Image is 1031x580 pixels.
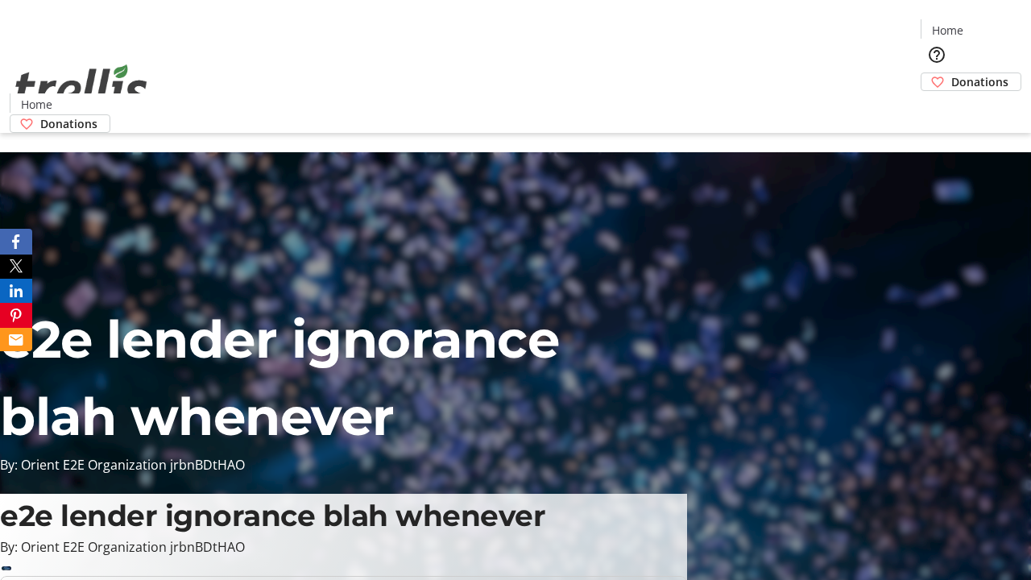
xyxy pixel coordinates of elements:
[951,73,1008,90] span: Donations
[40,115,97,132] span: Donations
[921,91,953,123] button: Cart
[921,39,953,71] button: Help
[921,72,1021,91] a: Donations
[10,47,153,127] img: Orient E2E Organization jrbnBDtHAO's Logo
[21,96,52,113] span: Home
[10,114,110,133] a: Donations
[932,22,963,39] span: Home
[10,96,62,113] a: Home
[921,22,973,39] a: Home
